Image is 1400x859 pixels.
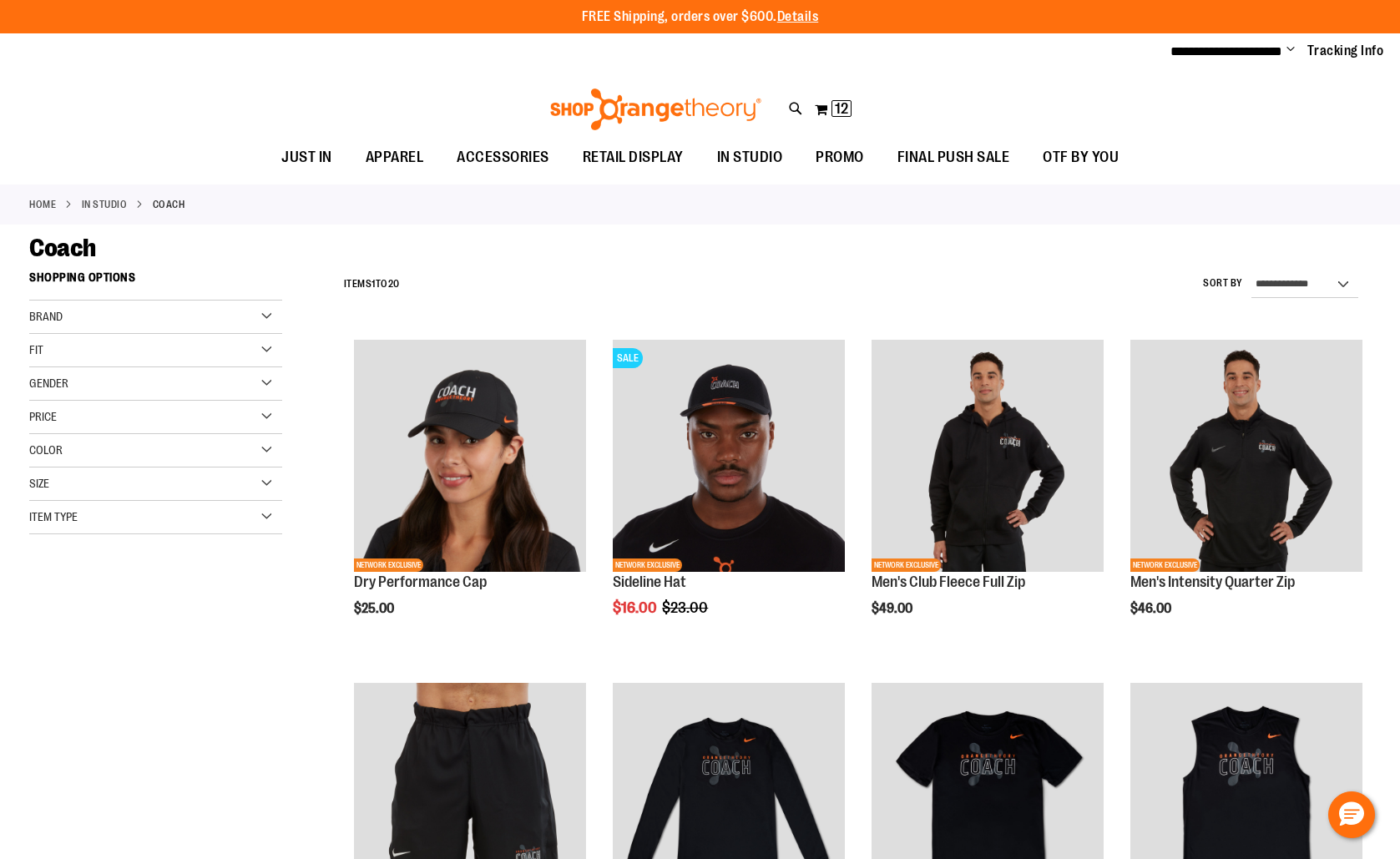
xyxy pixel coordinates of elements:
[1203,276,1243,291] label: Sort By
[354,340,586,574] a: Dry Performance CapNETWORK EXCLUSIVE
[29,234,96,262] span: Coach
[29,410,57,423] span: Price
[153,197,185,212] strong: Coach
[265,139,349,177] a: JUST IN
[881,139,1027,177] a: FINAL PUSH SALE
[354,340,586,572] img: Dry Performance Cap
[872,340,1104,574] a: OTF Mens Coach FA23 Club Fleece Full Zip - Black primary imageNETWORK EXCLUSIVE
[613,340,845,574] a: Sideline Hat primary imageSALENETWORK EXCLUSIVE
[29,263,282,301] strong: Shopping Options
[835,100,848,117] span: 12
[1122,331,1371,658] div: product
[371,278,376,290] span: 1
[872,340,1104,572] img: OTF Mens Coach FA23 Club Fleece Full Zip - Black primary image
[872,574,1025,590] a: Men's Club Fleece Full Zip
[582,8,819,27] p: FREE Shipping, orders over $600.
[566,139,700,177] a: RETAIL DISPLAY
[457,139,549,176] span: ACCESSORIES
[872,558,941,572] span: NETWORK EXCLUSIVE
[613,348,643,368] span: SALE
[613,340,845,572] img: Sideline Hat primary image
[1307,42,1384,60] a: Tracking Info
[82,197,128,212] a: IN STUDIO
[1286,43,1295,59] button: Account menu
[613,558,682,572] span: NETWORK EXCLUSIVE
[354,574,487,590] a: Dry Performance Cap
[604,331,853,658] div: product
[872,601,915,616] span: $49.00
[799,139,881,177] a: PROMO
[344,271,400,297] h2: Items to
[897,139,1010,176] span: FINAL PUSH SALE
[29,343,43,356] span: Fit
[29,310,63,323] span: Brand
[346,331,594,658] div: product
[717,139,783,176] span: IN STUDIO
[349,139,441,177] a: APPAREL
[29,477,49,490] span: Size
[1130,340,1362,574] a: OTF Mens Coach FA23 Intensity Quarter Zip - Black primary imageNETWORK EXCLUSIVE
[548,88,764,130] img: Shop Orangetheory
[281,139,332,176] span: JUST IN
[1130,558,1200,572] span: NETWORK EXCLUSIVE
[613,574,686,590] a: Sideline Hat
[583,139,684,176] span: RETAIL DISPLAY
[1130,340,1362,572] img: OTF Mens Coach FA23 Intensity Quarter Zip - Black primary image
[662,599,710,616] span: $23.00
[29,197,56,212] a: Home
[777,9,819,24] a: Details
[29,510,78,523] span: Item Type
[388,278,400,290] span: 20
[700,139,800,176] a: IN STUDIO
[1026,139,1135,177] a: OTF BY YOU
[1328,791,1375,838] button: Hello, have a question? Let’s chat.
[816,139,864,176] span: PROMO
[1130,601,1174,616] span: $46.00
[354,601,397,616] span: $25.00
[1130,574,1295,590] a: Men's Intensity Quarter Zip
[1043,139,1119,176] span: OTF BY YOU
[613,599,660,616] span: $16.00
[29,376,68,390] span: Gender
[366,139,424,176] span: APPAREL
[440,139,566,177] a: ACCESSORIES
[29,443,63,457] span: Color
[863,331,1112,658] div: product
[354,558,423,572] span: NETWORK EXCLUSIVE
